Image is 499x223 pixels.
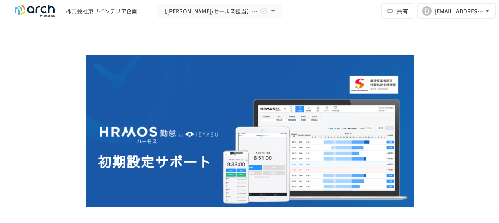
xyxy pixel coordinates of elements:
[422,6,432,16] div: D
[381,3,414,19] button: 共有
[9,5,60,17] img: logo-default@2x-9cf2c760.svg
[417,3,496,19] button: D[EMAIL_ADDRESS][DOMAIN_NAME]
[86,55,414,216] img: GdztLVQAPnGLORo409ZpmnRQckwtTrMz8aHIKJZF2AQ
[66,7,137,15] div: 株式会社東リインテリア企画
[397,7,408,15] span: 共有
[435,6,483,16] div: [EMAIL_ADDRESS][DOMAIN_NAME]
[162,6,258,16] span: 【[PERSON_NAME]/セールス担当】株式会社東リインテリア企画様_初期設定サポート
[157,4,282,19] button: 【[PERSON_NAME]/セールス担当】株式会社東リインテリア企画様_初期設定サポート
